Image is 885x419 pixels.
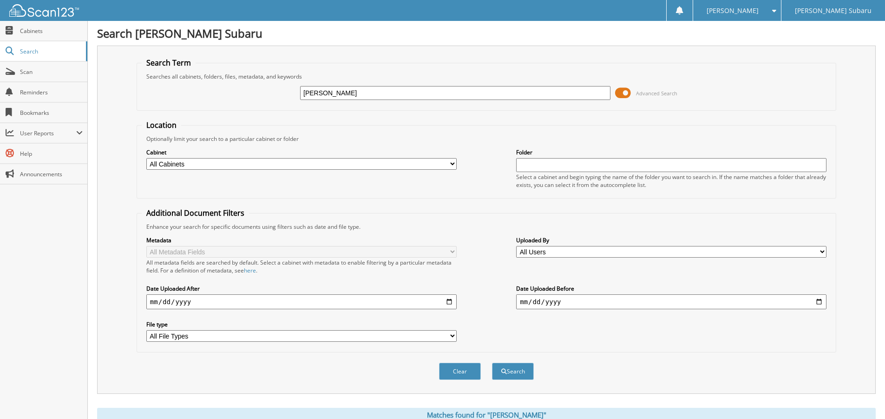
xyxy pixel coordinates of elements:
div: Select a cabinet and begin typing the name of the folder you want to search in. If the name match... [516,173,826,189]
span: Help [20,150,83,158]
span: [PERSON_NAME] [707,8,759,13]
label: Folder [516,148,826,156]
div: Optionally limit your search to a particular cabinet or folder [142,135,831,143]
input: start [146,294,457,309]
input: end [516,294,826,309]
div: All metadata fields are searched by default. Select a cabinet with metadata to enable filtering b... [146,259,457,274]
span: Announcements [20,170,83,178]
legend: Additional Document Filters [142,208,249,218]
span: Cabinets [20,27,83,35]
span: Reminders [20,88,83,96]
label: Uploaded By [516,236,826,244]
span: User Reports [20,129,76,137]
legend: Location [142,120,181,130]
label: Metadata [146,236,457,244]
button: Clear [439,363,481,380]
span: [PERSON_NAME] Subaru [795,8,872,13]
legend: Search Term [142,58,196,68]
button: Search [492,363,534,380]
span: Search [20,47,81,55]
div: Searches all cabinets, folders, files, metadata, and keywords [142,73,831,80]
h1: Search [PERSON_NAME] Subaru [97,26,876,41]
span: Scan [20,68,83,76]
span: Bookmarks [20,109,83,117]
label: File type [146,320,457,328]
div: Enhance your search for specific documents using filters such as date and file type. [142,223,831,231]
span: Advanced Search [636,90,677,97]
a: here [244,266,256,274]
label: Date Uploaded Before [516,285,826,293]
label: Date Uploaded After [146,285,457,293]
label: Cabinet [146,148,457,156]
img: scan123-logo-white.svg [9,4,79,17]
